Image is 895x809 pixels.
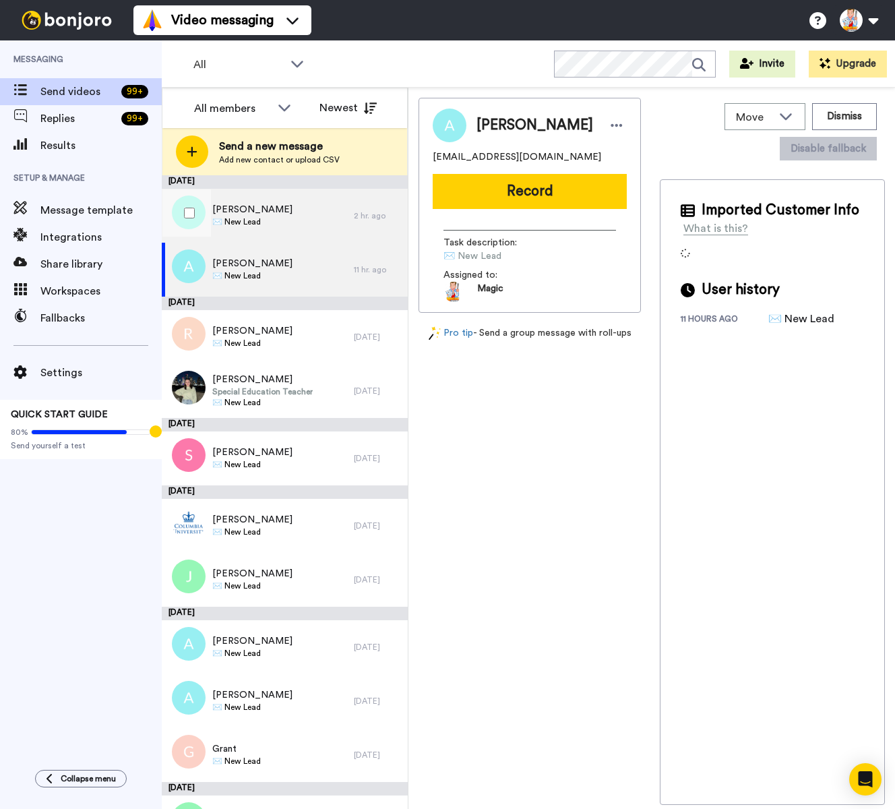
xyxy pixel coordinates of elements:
[354,642,401,653] div: [DATE]
[212,338,292,349] span: ✉️ New Lead
[683,220,748,237] div: What is this?
[354,453,401,464] div: [DATE]
[35,770,127,787] button: Collapse menu
[172,506,206,539] img: 2ae8cb1d-230b-4fda-bf7a-849245ca620b.png
[142,9,163,31] img: vm-color.svg
[736,109,772,125] span: Move
[212,257,292,270] span: [PERSON_NAME]
[194,100,271,117] div: All members
[212,203,292,216] span: [PERSON_NAME]
[40,202,162,218] span: Message template
[40,229,162,245] span: Integrations
[443,249,572,263] span: ✉️ New Lead
[172,560,206,593] img: j.png
[172,681,206,715] img: a.png
[681,313,768,327] div: 11 hours ago
[212,397,313,408] span: ✉️ New Lead
[212,742,261,756] span: Grant
[812,103,877,130] button: Dismiss
[40,256,162,272] span: Share library
[40,365,162,381] span: Settings
[172,438,206,472] img: s.png
[212,216,292,227] span: ✉️ New Lead
[150,425,162,438] div: Tooltip anchor
[172,249,206,283] img: a.png
[702,280,780,300] span: User history
[171,11,274,30] span: Video messaging
[780,137,877,160] button: Disable fallback
[121,85,148,98] div: 99 +
[212,513,292,527] span: [PERSON_NAME]
[212,270,292,281] span: ✉️ New Lead
[40,310,162,326] span: Fallbacks
[354,750,401,760] div: [DATE]
[729,51,795,78] button: Invite
[172,627,206,661] img: a.png
[477,282,503,302] span: Magic
[212,324,292,338] span: [PERSON_NAME]
[429,326,473,340] a: Pro tip
[354,386,401,396] div: [DATE]
[219,154,340,165] span: Add new contact or upload CSV
[162,175,408,189] div: [DATE]
[212,688,292,702] span: [PERSON_NAME]
[212,459,292,470] span: ✉️ New Lead
[40,283,162,299] span: Workspaces
[212,567,292,580] span: [PERSON_NAME]
[16,11,117,30] img: bj-logo-header-white.svg
[433,174,627,209] button: Record
[61,773,116,784] span: Collapse menu
[212,446,292,459] span: [PERSON_NAME]
[219,138,340,154] span: Send a new message
[476,115,593,136] span: [PERSON_NAME]
[212,634,292,648] span: [PERSON_NAME]
[172,371,206,404] img: bdce223a-33d5-4222-85a4-c2a3f6b04a4c.jpg
[433,150,601,164] span: [EMAIL_ADDRESS][DOMAIN_NAME]
[40,138,162,154] span: Results
[354,520,401,531] div: [DATE]
[443,282,464,302] img: 15d1c799-1a2a-44da-886b-0dc1005ab79c-1524146106.jpg
[162,297,408,310] div: [DATE]
[354,264,401,275] div: 11 hr. ago
[354,332,401,342] div: [DATE]
[354,574,401,585] div: [DATE]
[193,57,284,73] span: All
[433,109,466,142] img: Image of Andrea Ulrich
[443,268,538,282] span: Assigned to:
[121,112,148,125] div: 99 +
[212,386,313,397] span: Special Education Teacher
[212,702,292,713] span: ✉️ New Lead
[162,418,408,431] div: [DATE]
[212,756,261,767] span: ✉️ New Lead
[212,373,313,386] span: [PERSON_NAME]
[11,427,28,438] span: 80%
[11,440,151,451] span: Send yourself a test
[419,326,641,340] div: - Send a group message with roll-ups
[162,782,408,796] div: [DATE]
[849,763,882,796] div: Open Intercom Messenger
[768,311,836,327] div: ✉️ New Lead
[11,410,108,419] span: QUICK START GUIDE
[443,236,538,249] span: Task description :
[212,527,292,537] span: ✉️ New Lead
[354,210,401,221] div: 2 hr. ago
[429,326,441,340] img: magic-wand.svg
[172,735,206,769] img: g.png
[162,607,408,620] div: [DATE]
[702,200,859,220] span: Imported Customer Info
[212,580,292,591] span: ✉️ New Lead
[354,696,401,707] div: [DATE]
[40,84,116,100] span: Send videos
[172,317,206,351] img: r.png
[309,94,387,121] button: Newest
[212,648,292,659] span: ✉️ New Lead
[809,51,887,78] button: Upgrade
[162,485,408,499] div: [DATE]
[40,111,116,127] span: Replies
